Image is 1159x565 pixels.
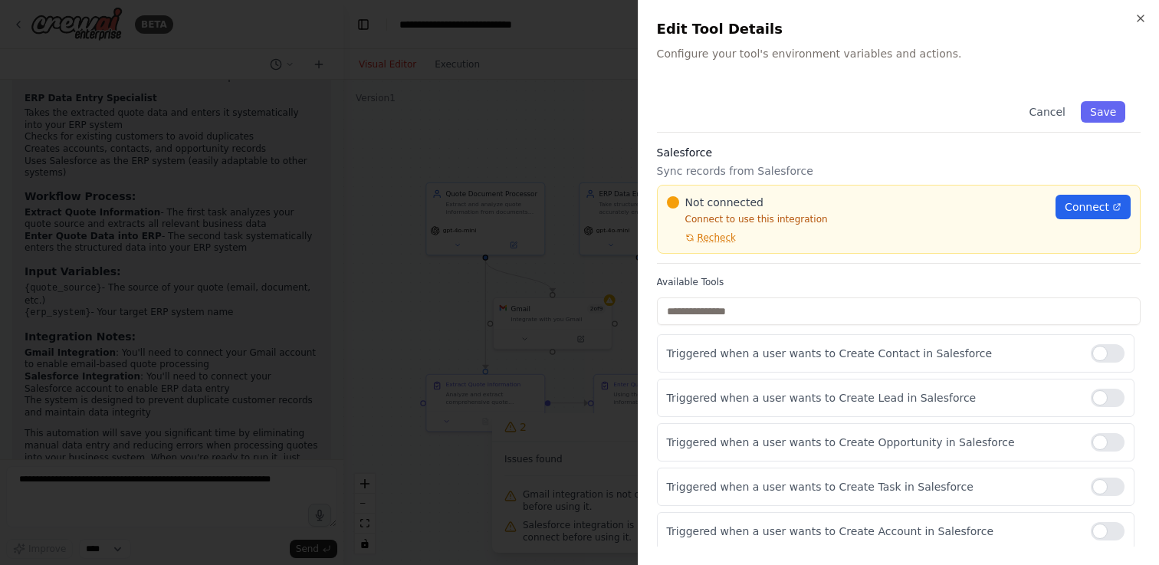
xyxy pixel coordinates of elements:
[667,435,1079,450] p: Triggered when a user wants to Create Opportunity in Salesforce
[657,46,1141,61] p: Configure your tool's environment variables and actions.
[657,276,1141,288] label: Available Tools
[1056,195,1131,219] a: Connect
[657,163,1141,179] p: Sync records from Salesforce
[685,195,763,210] span: Not connected
[667,346,1079,361] p: Triggered when a user wants to Create Contact in Salesforce
[657,145,1141,160] h3: Salesforce
[1065,199,1109,215] span: Connect
[667,390,1079,406] p: Triggered when a user wants to Create Lead in Salesforce
[667,213,1047,225] p: Connect to use this integration
[1081,101,1125,123] button: Save
[667,232,736,244] button: Recheck
[698,232,736,244] span: Recheck
[667,524,1079,539] p: Triggered when a user wants to Create Account in Salesforce
[1019,101,1074,123] button: Cancel
[667,479,1079,494] p: Triggered when a user wants to Create Task in Salesforce
[657,18,1141,40] h2: Edit Tool Details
